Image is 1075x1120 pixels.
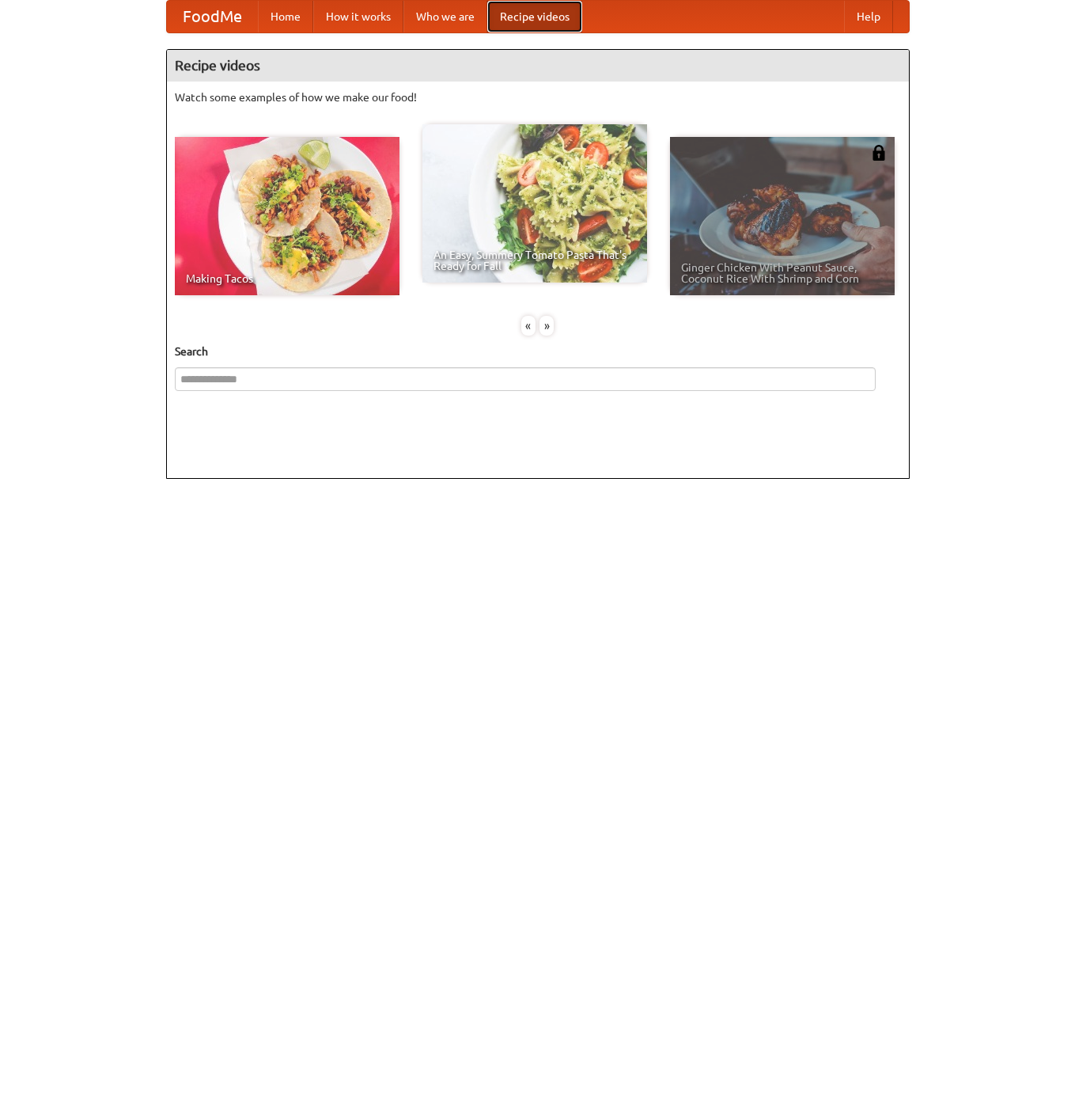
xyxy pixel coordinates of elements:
a: An Easy, Summery Tomato Pasta That's Ready for Fall [422,124,647,283]
a: How it works [313,1,403,32]
a: Help [844,1,893,32]
div: « [521,316,536,336]
a: FoodMe [167,1,258,32]
a: Making Tacos [175,137,399,295]
a: Home [258,1,313,32]
span: An Easy, Summery Tomato Pasta That's Ready for Fall [433,249,636,271]
div: » [539,316,554,336]
p: Watch some examples of how we make our food! [175,89,901,105]
h5: Search [175,344,901,359]
h4: Recipe videos [167,50,909,82]
a: Who we are [403,1,487,32]
span: Making Tacos [186,273,388,284]
img: 483408.png [871,145,887,161]
a: Recipe videos [487,1,582,32]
